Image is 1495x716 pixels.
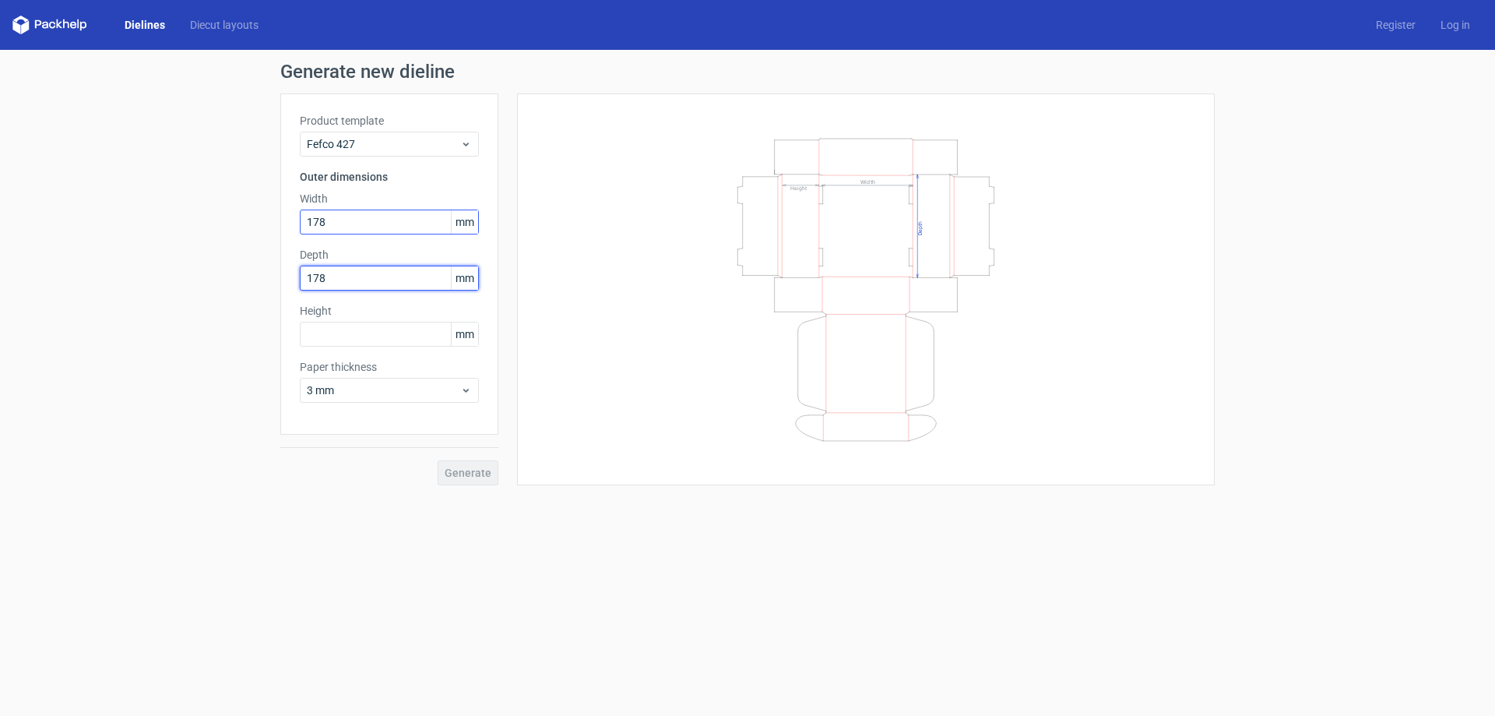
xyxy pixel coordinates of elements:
text: Depth [917,220,923,235]
label: Width [300,191,479,206]
a: Diecut layouts [178,17,271,33]
a: Dielines [112,17,178,33]
span: mm [451,323,478,346]
label: Depth [300,247,479,263]
h3: Outer dimensions [300,169,479,185]
a: Register [1363,17,1428,33]
span: 3 mm [307,383,460,398]
text: Height [790,185,807,191]
span: mm [451,210,478,234]
a: Log in [1428,17,1483,33]
span: Fefco 427 [307,136,460,152]
h1: Generate new dieline [280,62,1215,81]
label: Product template [300,113,479,129]
label: Height [300,303,479,319]
text: Width [860,178,875,185]
span: mm [451,266,478,290]
label: Paper thickness [300,359,479,375]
